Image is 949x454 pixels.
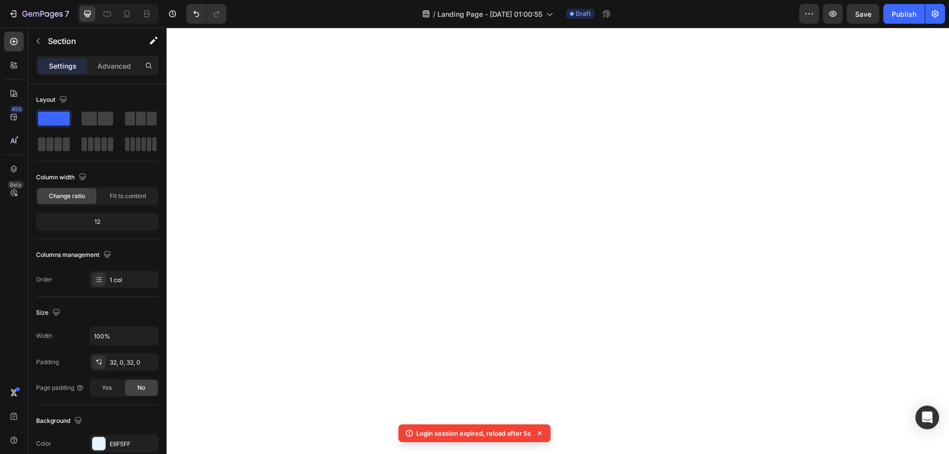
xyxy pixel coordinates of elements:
p: Section [48,35,129,47]
span: No [137,383,145,392]
p: Login session expired, reload after 5s [416,428,531,438]
div: Open Intercom Messenger [915,406,939,429]
button: 7 [4,4,74,24]
span: Draft [576,9,591,18]
div: Color [36,439,51,448]
div: Undo/Redo [186,4,226,24]
span: Change ratio [49,192,85,201]
span: Fit to content [110,192,146,201]
button: Publish [883,4,925,24]
div: 1 col [110,276,156,285]
div: 32, 0, 32, 0 [110,358,156,367]
div: Beta [7,181,24,189]
div: Padding [36,358,59,367]
p: Advanced [97,61,131,71]
div: Publish [892,9,916,19]
span: Landing Page - [DATE] 01:00:55 [437,9,542,19]
div: Columns management [36,248,113,262]
p: Settings [49,61,77,71]
div: Column width [36,171,88,184]
iframe: Design area [167,28,949,454]
span: Save [855,10,871,18]
span: / [433,9,435,19]
p: 7 [65,8,69,20]
div: Size [36,306,62,320]
div: 450 [9,105,24,113]
div: E6F5FF [110,440,156,449]
div: Width [36,331,52,340]
div: Order [36,275,52,284]
input: Auto [90,327,158,345]
div: Page padding [36,383,84,392]
div: 12 [38,215,157,229]
div: Background [36,414,84,428]
span: Yes [102,383,112,392]
div: Layout [36,93,69,107]
button: Save [847,4,879,24]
